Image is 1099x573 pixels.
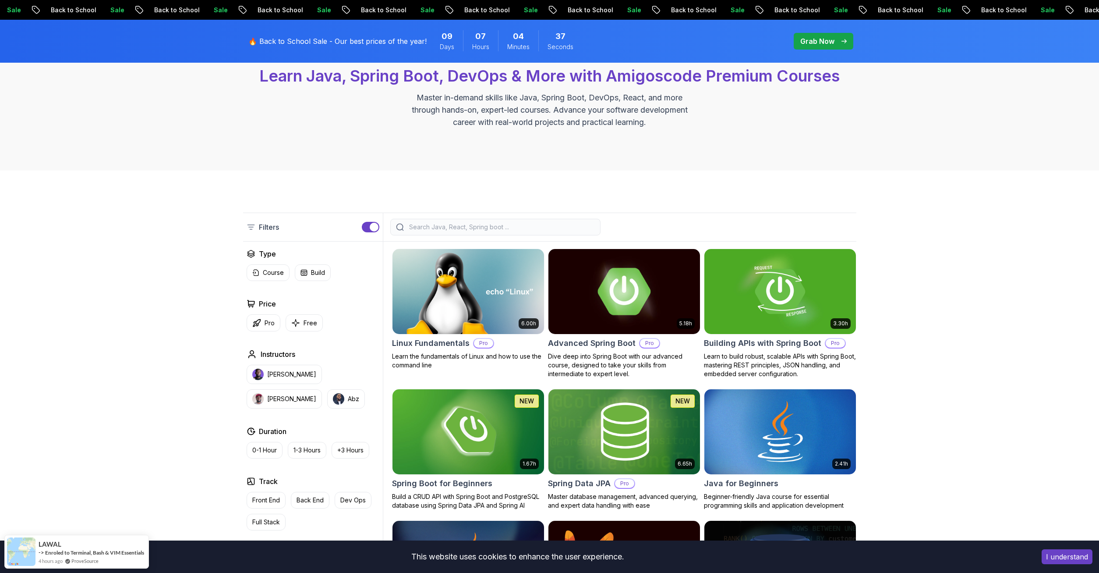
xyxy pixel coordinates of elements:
[259,299,276,309] h2: Price
[675,397,690,406] p: NEW
[678,460,692,467] p: 6.65h
[259,66,840,85] span: Learn Java, Spring Boot, DevOps & More with Amigoscode Premium Courses
[392,337,470,349] h2: Linux Fundamentals
[245,6,273,14] p: Sale
[544,247,703,336] img: Advanced Spring Boot card
[39,557,63,565] span: 4 hours ago
[39,549,44,556] span: ->
[452,6,480,14] p: Sale
[615,479,634,488] p: Pro
[340,496,366,505] p: Dev Ops
[548,492,700,510] p: Master database management, advanced querying, and expert data handling with ease
[472,43,489,51] span: Hours
[263,268,284,277] p: Course
[259,476,278,487] h2: Track
[252,496,280,505] p: Front End
[599,6,659,14] p: Back to School
[523,460,536,467] p: 1.67h
[1042,549,1092,564] button: Accept cookies
[293,446,321,455] p: 1-3 Hours
[392,389,544,474] img: Spring Boot for Beginners card
[327,389,365,409] button: instructor imgAbz
[496,6,555,14] p: Back to School
[392,477,492,490] h2: Spring Boot for Beginners
[704,352,856,378] p: Learn to build robust, scalable APIs with Spring Boot, mastering REST principles, JSON handling, ...
[440,43,454,51] span: Days
[548,352,700,378] p: Dive deep into Spring Boot with our advanced course, designed to take your skills from intermedia...
[297,496,324,505] p: Back End
[247,365,322,384] button: instructor img[PERSON_NAME]
[704,389,856,510] a: Java for Beginners card2.41hJava for BeginnersBeginner-friendly Java course for essential program...
[349,6,377,14] p: Sale
[909,6,969,14] p: Back to School
[969,6,997,14] p: Sale
[82,6,142,14] p: Back to School
[247,389,322,409] button: instructor img[PERSON_NAME]
[679,320,692,327] p: 5.18h
[548,43,573,51] span: Seconds
[442,30,452,43] span: 9 Days
[407,223,595,231] input: Search Java, React, Spring boot ...
[252,369,264,380] img: instructor img
[507,43,530,51] span: Minutes
[7,537,35,566] img: provesource social proof notification image
[762,6,790,14] p: Sale
[304,319,317,327] p: Free
[337,446,364,455] p: +3 Hours
[71,557,99,565] a: ProveSource
[291,492,329,509] button: Back End
[39,6,67,14] p: Sale
[835,460,848,467] p: 2.41h
[704,337,821,349] h2: Building APIs with Spring Boot
[265,319,275,327] p: Pro
[659,6,687,14] p: Sale
[142,6,170,14] p: Sale
[247,492,286,509] button: Front End
[252,518,280,527] p: Full Stack
[247,314,280,331] button: Pro
[806,6,866,14] p: Back to School
[259,222,279,232] p: Filters
[548,477,611,490] h2: Spring Data JPA
[704,249,856,378] a: Building APIs with Spring Boot card3.30hBuilding APIs with Spring BootProLearn to build robust, s...
[335,492,371,509] button: Dev Ops
[548,249,700,378] a: Advanced Spring Boot card5.18hAdvanced Spring BootProDive deep into Spring Boot with our advanced...
[247,514,286,530] button: Full Stack
[704,389,856,474] img: Java for Beginners card
[548,337,636,349] h2: Advanced Spring Boot
[392,389,544,510] a: Spring Boot for Beginners card1.67hNEWSpring Boot for BeginnersBuild a CRUD API with Spring Boot ...
[800,36,834,46] p: Grab Now
[474,339,493,348] p: Pro
[45,549,144,556] a: Enroled to Terminal, Bash & VIM Essentials
[548,389,700,510] a: Spring Data JPA card6.65hNEWSpring Data JPAProMaster database management, advanced querying, and ...
[548,389,700,474] img: Spring Data JPA card
[186,6,245,14] p: Back to School
[521,320,536,327] p: 6.00h
[332,442,369,459] button: +3 Hours
[252,446,277,455] p: 0-1 Hour
[259,249,276,259] h2: Type
[640,339,659,348] p: Pro
[555,30,565,43] span: 37 Seconds
[826,339,845,348] p: Pro
[39,541,61,548] span: LAWAL
[348,395,359,403] p: Abz
[333,393,344,405] img: instructor img
[866,6,894,14] p: Sale
[519,397,534,406] p: NEW
[311,268,325,277] p: Build
[295,264,331,281] button: Build
[267,370,316,379] p: [PERSON_NAME]
[247,264,290,281] button: Course
[704,249,856,334] img: Building APIs with Spring Boot card
[7,547,1028,566] div: This website uses cookies to enhance the user experience.
[261,349,295,359] h2: Instructors
[704,492,856,510] p: Beginner-friendly Java course for essential programming skills and application development
[392,249,544,370] a: Linux Fundamentals card6.00hLinux FundamentalsProLearn the fundamentals of Linux and how to use t...
[392,492,544,510] p: Build a CRUD API with Spring Boot and PostgreSQL database using Spring Data JPA and Spring AI
[392,249,544,334] img: Linux Fundamentals card
[248,36,427,46] p: 🔥 Back to School Sale - Our best prices of the year!
[392,6,452,14] p: Back to School
[267,395,316,403] p: [PERSON_NAME]
[1013,6,1072,14] p: Back to School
